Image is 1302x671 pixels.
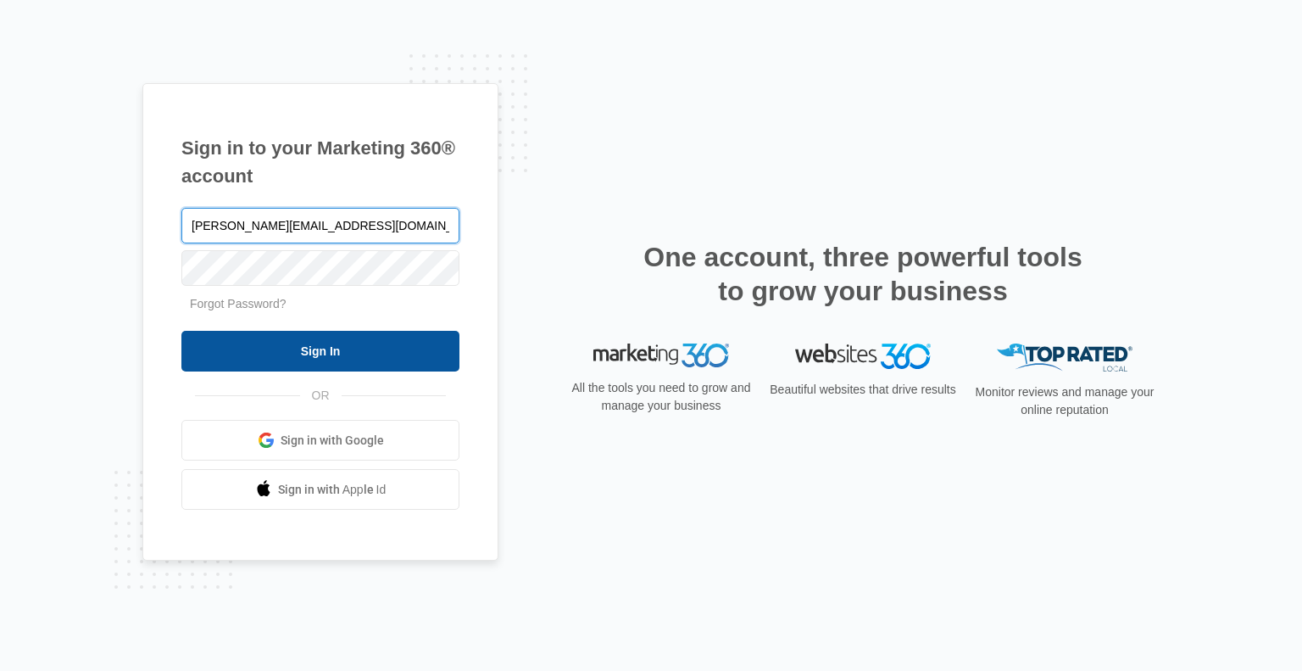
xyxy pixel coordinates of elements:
[970,383,1160,419] p: Monitor reviews and manage your online reputation
[300,387,342,405] span: OR
[593,344,729,367] img: Marketing 360
[181,331,459,372] input: Sign In
[181,420,459,461] a: Sign in with Google
[281,432,384,450] span: Sign in with Google
[795,344,931,368] img: Websites 360
[181,208,459,243] input: Email
[278,481,387,499] span: Sign in with Apple Id
[190,297,287,310] a: Forgot Password?
[638,240,1088,308] h2: One account, three powerful tools to grow your business
[997,344,1132,372] img: Top Rated Local
[566,379,756,415] p: All the tools you need to grow and manage your business
[181,134,459,190] h1: Sign in to your Marketing 360® account
[768,381,958,399] p: Beautiful websites that drive results
[181,469,459,510] a: Sign in with Apple Id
